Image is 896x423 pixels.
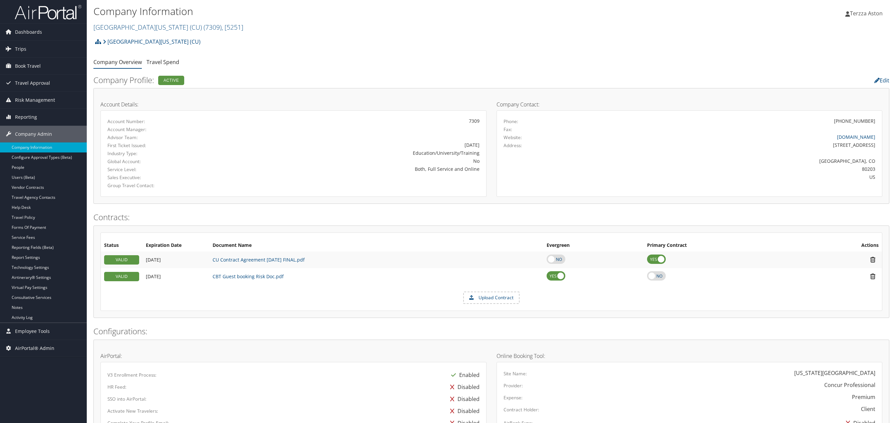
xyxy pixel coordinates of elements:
label: Expense: [504,394,523,401]
label: Account Number: [107,118,225,125]
th: Document Name [209,240,543,252]
div: Add/Edit Date [146,257,206,263]
h1: Company Information [93,4,624,18]
th: Evergreen [543,240,644,252]
h2: Contracts: [93,211,889,223]
div: No [235,157,480,164]
h4: Online Booking Tool: [497,353,883,359]
span: [DATE] [146,273,161,280]
span: , [ 5251 ] [222,23,243,32]
div: 7309 [235,117,480,124]
div: Enabled [448,369,480,381]
label: Industry Type: [107,150,225,157]
a: CU Contract Agreement [DATE] FINAL.pdf [213,257,305,263]
a: [DOMAIN_NAME] [837,134,875,140]
div: Client [861,405,875,413]
a: [GEOGRAPHIC_DATA][US_STATE] (CU) [93,23,243,32]
i: Remove Contract [867,273,879,280]
span: Reporting [15,109,37,125]
div: 80203 [599,165,875,172]
div: [US_STATE][GEOGRAPHIC_DATA] [794,369,875,377]
label: Upload Contract [464,292,519,304]
div: [GEOGRAPHIC_DATA], CO [599,157,875,164]
a: Edit [874,77,889,84]
h4: Account Details: [100,102,487,107]
label: Address: [504,142,522,149]
a: Terzza Aston [845,3,889,23]
div: [DATE] [235,141,480,148]
span: [DATE] [146,257,161,263]
span: Company Admin [15,126,52,142]
label: Activate New Travelers: [107,408,158,414]
div: VALID [104,272,139,281]
div: Disabled [447,393,480,405]
div: Education/University/Training [235,149,480,156]
a: CBT Guest booking Risk Doc.pdf [213,273,284,280]
span: Employee Tools [15,323,50,340]
h4: Company Contact: [497,102,883,107]
div: US [599,173,875,180]
img: airportal-logo.png [15,4,81,20]
label: Service Level: [107,166,225,173]
div: Both, Full Service and Online [235,165,480,172]
div: [PHONE_NUMBER] [834,117,875,124]
label: HR Feed: [107,384,126,390]
div: Add/Edit Date [146,274,206,280]
th: Actions [801,240,882,252]
span: Trips [15,41,26,57]
label: First Ticket Issued: [107,142,225,149]
label: Phone: [504,118,518,125]
a: [GEOGRAPHIC_DATA][US_STATE] (CU) [103,35,201,48]
h2: Configurations: [93,326,889,337]
th: Expiration Date [142,240,209,252]
div: Concur Professional [824,381,875,389]
i: Remove Contract [867,256,879,263]
th: Status [101,240,142,252]
label: V3 Enrollment Process: [107,372,157,378]
span: Travel Approval [15,75,50,91]
span: ( 7309 ) [204,23,222,32]
div: Disabled [447,381,480,393]
h2: Company Profile: [93,74,621,86]
label: Group Travel Contact: [107,182,225,189]
h4: AirPortal: [100,353,487,359]
label: Sales Executive: [107,174,225,181]
div: Disabled [447,405,480,417]
label: SSO into AirPortal: [107,396,146,402]
span: Terzza Aston [850,10,883,17]
a: Travel Spend [146,58,179,66]
label: Account Manager: [107,126,225,133]
th: Primary Contract [644,240,801,252]
label: Advisor Team: [107,134,225,141]
div: [STREET_ADDRESS] [599,141,875,148]
span: Dashboards [15,24,42,40]
label: Global Account: [107,158,225,165]
span: Book Travel [15,58,41,74]
label: Contract Holder: [504,406,539,413]
div: Active [158,76,184,85]
span: AirPortal® Admin [15,340,54,357]
label: Website: [504,134,522,141]
a: Company Overview [93,58,142,66]
label: Site Name: [504,370,527,377]
span: Risk Management [15,92,55,108]
label: Fax: [504,126,512,133]
div: VALID [104,255,139,265]
label: Provider: [504,382,523,389]
div: Premium [852,393,875,401]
